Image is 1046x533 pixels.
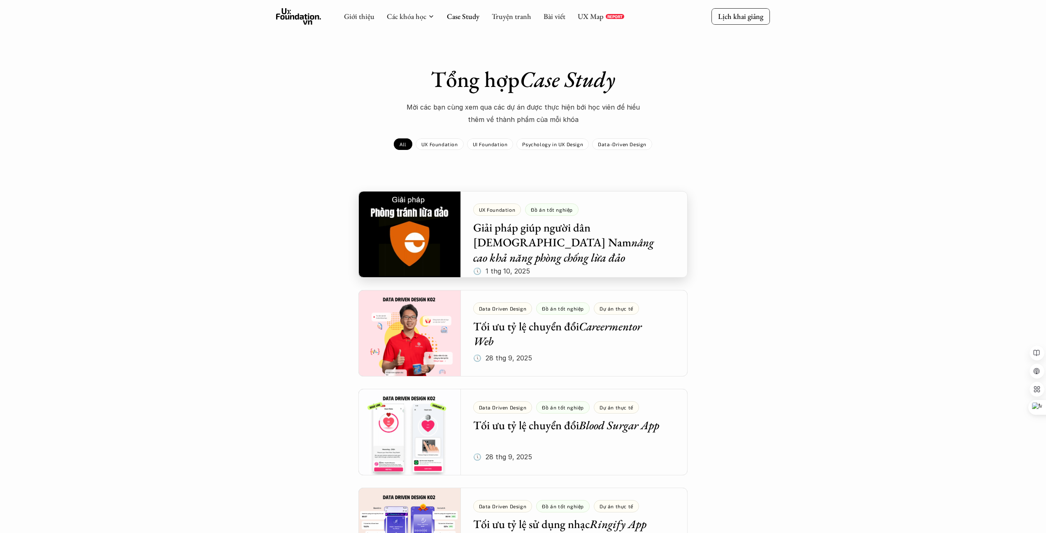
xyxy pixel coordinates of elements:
p: REPORT [607,14,623,19]
a: UI Foundation [467,138,514,150]
p: Mời các bạn cùng xem qua các dự án được thực hiện bới học viên để hiểu thêm về thành phẩm của mỗi... [400,101,646,126]
a: Case Study [447,12,479,21]
p: All [400,141,407,147]
a: UX Foundation [416,138,464,150]
h1: Tổng hợp [379,66,667,93]
p: UI Foundation [473,141,508,147]
a: Data-Driven Design [592,138,652,150]
a: Psychology in UX Design [516,138,589,150]
a: Lịch khai giảng [711,8,770,24]
p: Psychology in UX Design [522,141,583,147]
em: Case Study [520,65,615,94]
a: UX FoundationĐồ án tốt nghiệpGiải pháp giúp người dân [DEMOGRAPHIC_DATA] Namnâng cao khả năng phò... [358,191,688,278]
p: UX Foundation [421,141,458,147]
a: REPORT [606,14,624,19]
a: Giới thiệu [344,12,374,21]
a: Data Driven DesignĐồ án tốt nghiệpDự án thực tếTối ưu tỷ lệ chuyển đổiCareermentor Web🕔 28 thg 9,... [358,290,688,376]
a: Data Driven DesignĐồ án tốt nghiệpDự án thực tếTối ưu tỷ lệ chuyển đổiBlood Surgar App🕔 28 thg 9,... [358,389,688,475]
a: Các khóa học [387,12,426,21]
p: Data-Driven Design [598,141,646,147]
a: Bài viết [544,12,565,21]
p: Lịch khai giảng [718,12,763,21]
a: Truyện tranh [492,12,531,21]
a: UX Map [578,12,604,21]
